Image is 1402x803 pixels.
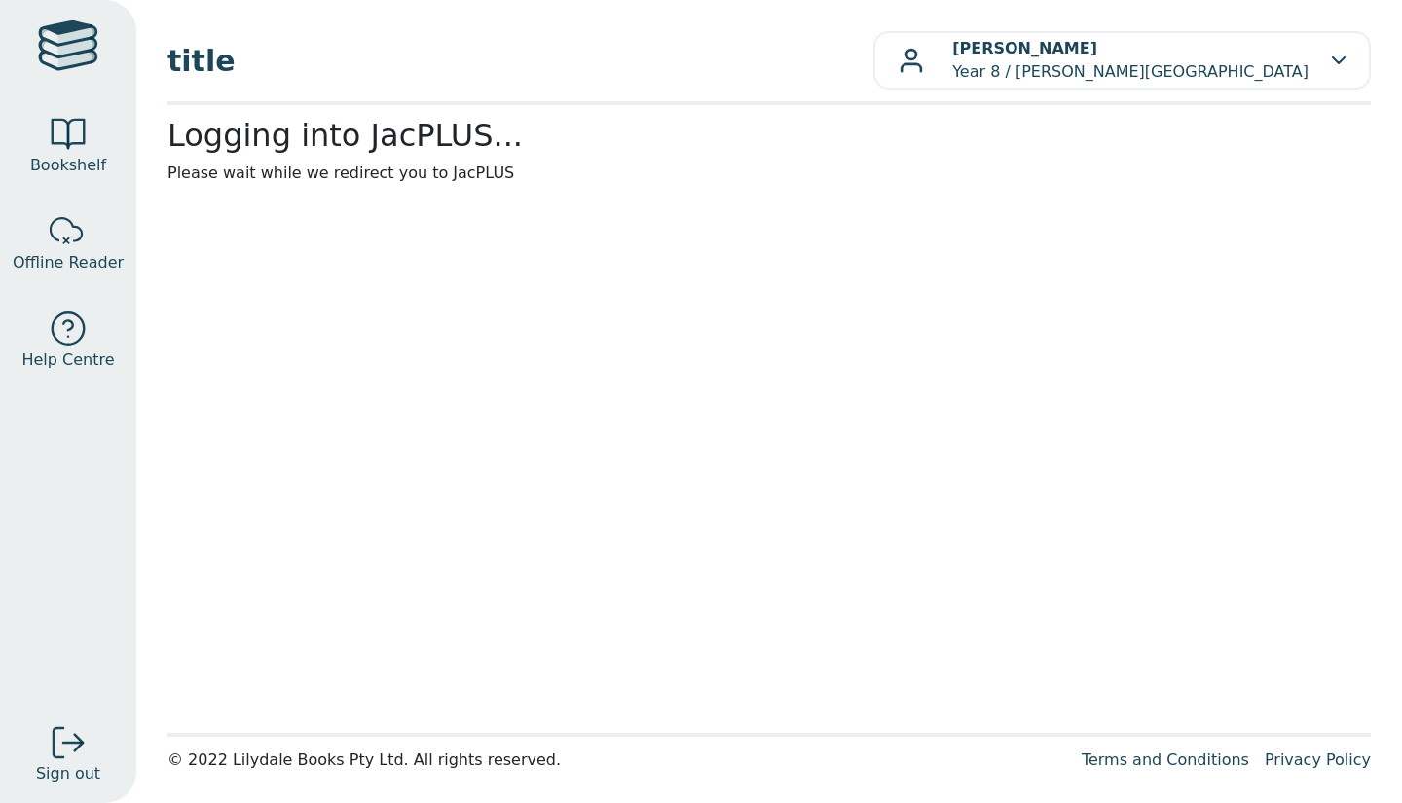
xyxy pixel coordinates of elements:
span: Offline Reader [13,251,124,274]
a: Privacy Policy [1265,750,1371,769]
h2: Logging into JacPLUS... [167,117,1371,154]
p: Please wait while we redirect you to JacPLUS [167,162,1371,185]
span: title [167,39,873,83]
b: [PERSON_NAME] [952,39,1097,57]
div: © 2022 Lilydale Books Pty Ltd. All rights reserved. [167,748,1066,772]
span: Help Centre [21,348,114,372]
button: [PERSON_NAME]Year 8 / [PERSON_NAME][GEOGRAPHIC_DATA] [873,31,1371,90]
a: Terms and Conditions [1082,750,1249,769]
span: Sign out [36,762,100,785]
span: Bookshelf [30,154,106,177]
p: Year 8 / [PERSON_NAME][GEOGRAPHIC_DATA] [952,37,1309,84]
